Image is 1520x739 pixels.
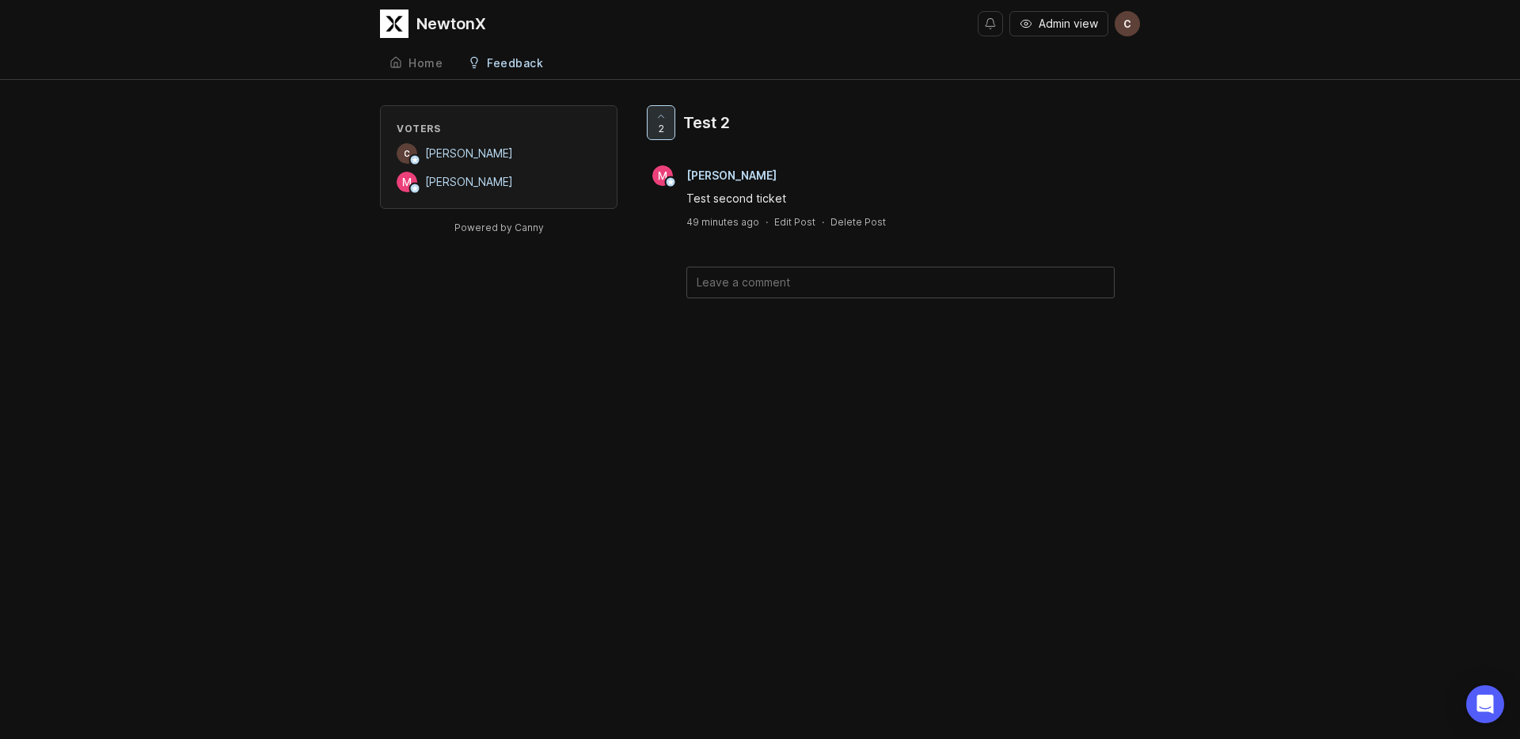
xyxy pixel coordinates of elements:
[643,165,789,186] a: Marco Li[PERSON_NAME]
[397,143,513,164] a: connor nelson[PERSON_NAME]
[409,154,421,166] img: member badge
[397,172,417,192] img: Marco Li
[416,16,486,32] div: NewtonX
[652,165,673,186] img: Marco Li
[380,47,452,80] a: Home
[978,11,1003,36] button: Notifications
[686,190,1115,207] div: Test second ticket
[408,58,443,69] div: Home
[458,47,553,80] a: Feedback
[822,215,824,229] div: ·
[774,215,815,229] div: Edit Post
[425,146,513,160] span: [PERSON_NAME]
[647,105,675,140] button: 2
[397,172,513,192] a: Marco Li[PERSON_NAME]
[1009,11,1108,36] button: Admin view
[425,175,513,188] span: [PERSON_NAME]
[686,169,777,182] span: [PERSON_NAME]
[830,215,886,229] div: Delete Post
[665,176,677,188] img: member badge
[397,143,417,164] img: connor nelson
[1466,685,1504,723] div: Open Intercom Messenger
[380,9,408,38] img: NewtonX logo
[683,112,730,134] div: Test 2
[452,218,546,237] a: Powered by Canny
[1115,11,1140,36] img: connor nelson
[487,58,543,69] div: Feedback
[397,122,601,135] div: Voters
[659,122,664,135] span: 2
[1039,16,1098,32] span: Admin view
[686,215,759,229] a: 49 minutes ago
[409,183,421,195] img: member badge
[766,215,768,229] div: ·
